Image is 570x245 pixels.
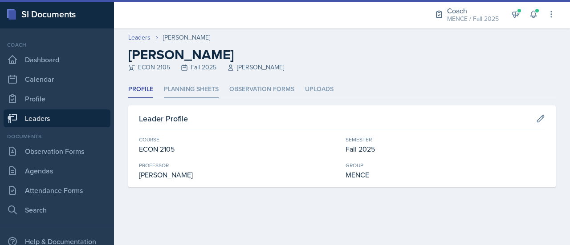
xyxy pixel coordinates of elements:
div: Documents [4,133,110,141]
h3: Leader Profile [139,112,188,125]
div: Semester [346,136,545,144]
li: Uploads [305,81,334,98]
div: Professor [139,161,338,169]
h2: [PERSON_NAME] [128,47,556,63]
a: Leaders [4,109,110,127]
div: ECON 2105 Fall 2025 [PERSON_NAME] [128,63,556,72]
div: Fall 2025 [346,144,545,154]
div: [PERSON_NAME] [163,33,210,42]
div: ECON 2105 [139,144,338,154]
li: Observation Forms [229,81,294,98]
div: MENCE [346,169,545,180]
div: [PERSON_NAME] [139,169,338,180]
div: MENCE / Fall 2025 [447,14,499,24]
a: Calendar [4,70,110,88]
a: Leaders [128,33,151,42]
a: Observation Forms [4,142,110,160]
a: Search [4,201,110,219]
div: Coach [447,5,499,16]
li: Profile [128,81,153,98]
div: Coach [4,41,110,49]
a: Profile [4,90,110,108]
li: Planning Sheets [164,81,219,98]
a: Dashboard [4,51,110,68]
div: Course [139,136,338,144]
div: Group [346,161,545,169]
a: Agendas [4,162,110,180]
a: Attendance Forms [4,181,110,199]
